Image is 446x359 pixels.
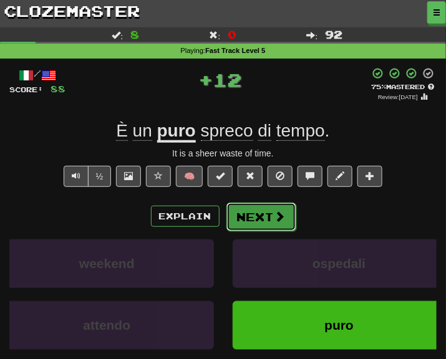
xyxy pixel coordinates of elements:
[228,28,236,41] span: 0
[176,166,203,187] button: 🧠
[51,84,65,94] span: 88
[369,82,437,91] div: Mastered
[83,318,130,332] span: attendo
[372,83,387,90] span: 75 %
[258,121,272,141] span: di
[327,166,352,187] button: Edit sentence (alt+d)
[130,28,139,41] span: 8
[157,121,196,143] u: puro
[208,166,233,187] button: Set this sentence to 100% Mastered (alt+m)
[238,166,263,187] button: Reset to 0% Mastered (alt+r)
[210,31,221,39] span: :
[196,121,330,141] span: .
[146,166,171,187] button: Favorite sentence (alt+f)
[213,69,241,90] span: 12
[79,256,135,270] span: weekend
[151,206,220,227] button: Explain
[116,166,141,187] button: Show image (alt+x)
[9,147,437,160] div: It is a sheer waste of time.
[357,166,382,187] button: Add to collection (alt+a)
[226,203,296,231] button: Next
[133,121,152,141] span: un
[61,166,112,193] div: Text-to-speech controls
[276,121,325,141] span: tempo
[324,318,354,332] span: puro
[298,166,322,187] button: Discuss sentence (alt+u)
[205,47,265,54] strong: Fast Track Level 5
[201,121,253,141] span: spreco
[116,121,128,141] span: È
[9,67,65,83] div: /
[378,93,418,100] small: Review: [DATE]
[9,85,43,93] span: Score:
[307,31,318,39] span: :
[268,166,293,187] button: Ignore sentence (alt+i)
[88,166,112,187] button: ½
[326,28,343,41] span: 92
[198,67,213,92] span: +
[112,31,123,39] span: :
[313,256,366,270] span: ospedali
[64,166,89,187] button: Play sentence audio (ctl+space)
